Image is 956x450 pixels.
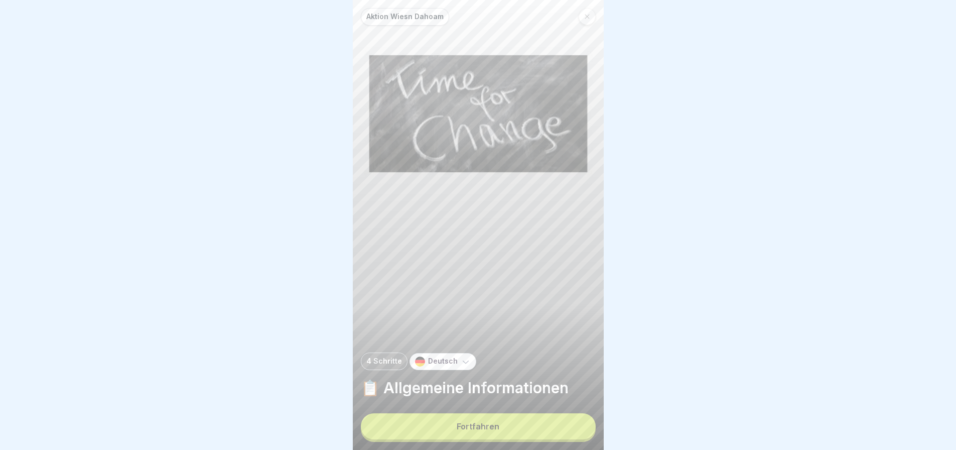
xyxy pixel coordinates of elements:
div: Fortfahren [457,422,499,431]
button: Fortfahren [361,413,596,439]
p: 4 Schritte [366,357,402,366]
p: Aktion Wiesn Dahoam [366,13,444,21]
p: 📋 Allgemeine Informationen [361,378,596,397]
p: Deutsch [428,357,458,366]
img: de.svg [415,357,425,367]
